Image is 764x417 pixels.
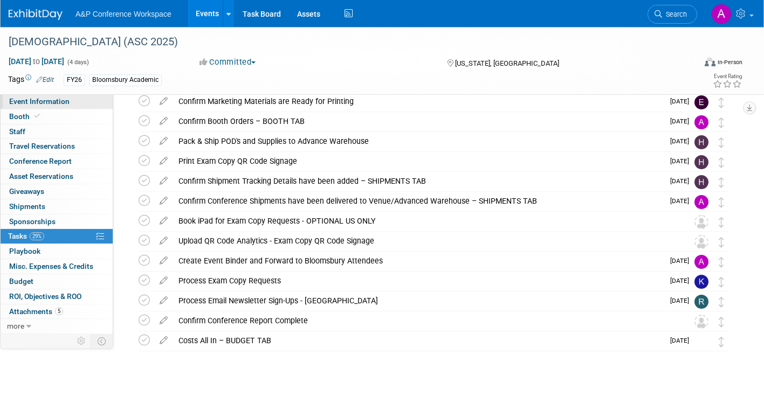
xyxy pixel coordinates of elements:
div: Book iPad for Exam Copy Requests - OPTIONAL US ONLY [173,212,673,230]
span: [DATE] [DATE] [8,57,65,66]
a: Staff [1,124,113,139]
span: Budget [9,277,33,286]
div: [DEMOGRAPHIC_DATA] (ASC 2025) [5,32,680,52]
i: Move task [719,237,724,247]
a: more [1,319,113,333]
span: more [7,322,24,330]
td: Tags [8,74,54,86]
span: Sponsorships [9,217,56,226]
a: Giveaways [1,184,113,199]
a: edit [154,96,173,106]
span: [DATE] [670,98,694,105]
span: ROI, Objectives & ROO [9,292,81,301]
i: Move task [719,197,724,207]
img: Amanda Oney [694,195,708,209]
a: Attachments5 [1,304,113,319]
img: ExhibitDay [9,9,63,20]
span: [DATE] [670,197,694,205]
a: edit [154,156,173,166]
img: Unassigned [694,315,708,329]
a: Budget [1,274,113,289]
a: Misc. Expenses & Credits [1,259,113,274]
div: Upload QR Code Analytics - Exam Copy QR Code Signage [173,232,673,250]
span: [DATE] [670,297,694,304]
img: Unassigned [694,215,708,229]
img: Rhianna Blackburn [694,295,708,309]
img: Hannah Siegel [694,155,708,169]
td: Toggle Event Tabs [91,334,113,348]
span: Asset Reservations [9,172,73,180]
div: Costs All In – BUDGET TAB [173,331,664,350]
button: Committed [196,57,260,68]
td: Personalize Event Tab Strip [72,334,91,348]
span: Booth [9,112,42,121]
img: Amanda Oney [694,115,708,129]
i: Move task [719,98,724,108]
img: Kate Hunneyball [694,275,708,289]
a: Search [648,5,697,24]
i: Move task [719,137,724,148]
div: Event Format [634,56,742,72]
a: ROI, Objectives & ROO [1,289,113,304]
img: Anne Weston [694,335,708,349]
div: Confirm Conference Shipments have been delivered to Venue/Advanced Warehouse – SHIPMENTS TAB [173,192,664,210]
a: edit [154,256,173,266]
i: Move task [719,317,724,327]
i: Move task [719,117,724,128]
i: Move task [719,217,724,227]
span: Shipments [9,202,45,211]
img: Erika Rollins [694,95,708,109]
span: (4 days) [66,59,89,66]
i: Move task [719,297,724,307]
a: edit [154,116,173,126]
div: Confirm Marketing Materials are Ready for Printing [173,92,664,110]
a: edit [154,296,173,305]
span: [DATE] [670,157,694,165]
div: In-Person [717,58,742,66]
div: Bloomsbury Academic [89,74,162,86]
a: Sponsorships [1,214,113,229]
img: Format-Inperson.png [705,58,715,66]
i: Move task [719,277,724,287]
span: [US_STATE], [GEOGRAPHIC_DATA] [455,59,559,67]
a: edit [154,276,173,286]
a: edit [154,236,173,246]
a: Conference Report [1,154,113,169]
i: Move task [719,257,724,267]
span: [DATE] [670,117,694,125]
img: Amanda Oney [694,255,708,269]
a: Event Information [1,94,113,109]
span: Travel Reservations [9,142,75,150]
a: edit [154,196,173,206]
span: Playbook [9,247,40,255]
a: Tasks29% [1,229,113,244]
i: Move task [719,177,724,187]
img: Unassigned [694,235,708,249]
a: Shipments [1,199,113,214]
div: Create Event Binder and Forward to Bloomsbury Attendees [173,252,664,270]
div: FY26 [64,74,85,86]
span: [DATE] [670,337,694,344]
div: Pack & Ship POD's and Supplies to Advance Warehouse [173,132,664,150]
a: Booth [1,109,113,124]
span: Event Information [9,97,70,106]
span: Misc. Expenses & Credits [9,262,93,270]
span: Conference Report [9,157,72,165]
a: edit [154,216,173,226]
img: Hannah Siegel [694,135,708,149]
a: Asset Reservations [1,169,113,184]
a: Playbook [1,244,113,259]
span: A&P Conference Workspace [75,10,171,18]
div: Event Rating [713,74,742,79]
i: Move task [719,157,724,168]
img: Hannah Siegel [694,175,708,189]
div: Confirm Shipment Tracking Details have been added – SHIPMENTS TAB [173,172,664,190]
a: Edit [36,76,54,84]
a: edit [154,136,173,146]
span: [DATE] [670,277,694,284]
span: Giveaways [9,187,44,196]
img: Amanda Oney [711,4,732,24]
a: edit [154,176,173,186]
span: [DATE] [670,257,694,265]
a: edit [154,316,173,325]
